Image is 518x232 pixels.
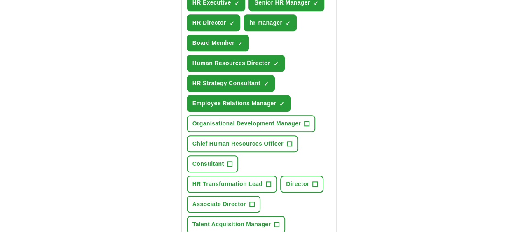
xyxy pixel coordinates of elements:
button: Consultant [187,155,239,172]
button: Associate Director [187,196,260,213]
span: Talent Acquisition Manager [192,220,271,229]
span: ✓ [279,101,284,107]
button: Human Resources Director✓ [187,55,285,72]
span: ✓ [264,81,269,87]
button: Director [280,176,323,193]
span: Consultant [192,160,224,168]
span: hr manager [249,19,282,27]
button: Chief Human Resources Officer [187,135,298,152]
span: Employee Relations Manager [192,99,277,108]
span: Board Member [192,39,234,47]
span: ✓ [238,40,243,47]
button: Employee Relations Manager✓ [187,95,291,112]
span: HR Strategy Consultant [192,79,260,88]
button: Board Member✓ [187,35,249,51]
span: ✓ [286,20,291,27]
span: Organisational Development Manager [192,119,301,128]
span: Associate Director [192,200,246,209]
button: hr manager✓ [244,14,297,31]
button: Organisational Development Manager [187,115,315,132]
span: Chief Human Resources Officer [192,139,284,148]
button: HR Transformation Lead [187,176,277,193]
span: Human Resources Director [192,59,270,67]
span: ✓ [274,60,279,67]
span: Director [286,180,309,188]
button: HR Director✓ [187,14,241,31]
button: HR Strategy Consultant✓ [187,75,275,92]
span: HR Transformation Lead [192,180,263,188]
span: HR Director [192,19,226,27]
span: ✓ [229,20,234,27]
